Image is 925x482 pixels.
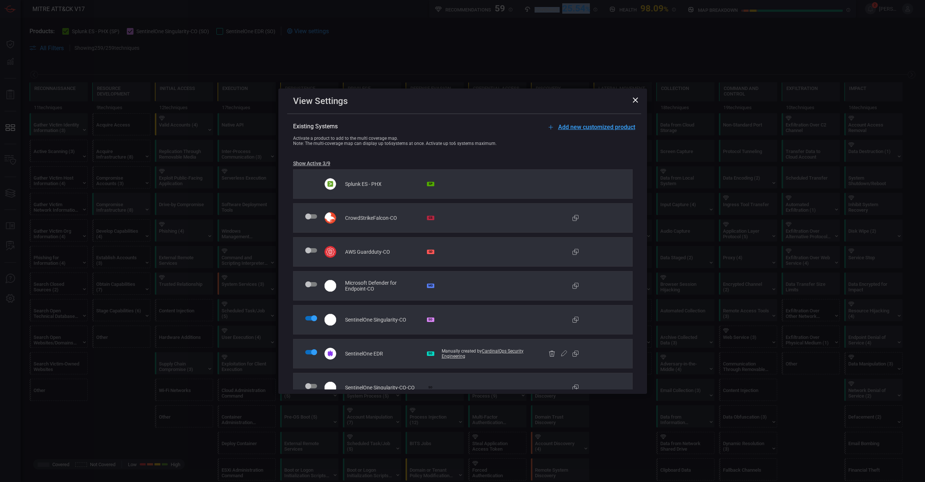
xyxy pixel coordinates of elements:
span: Add new customized product [558,124,635,131]
span: SentinelOne Singularity-CO [345,317,406,323]
img: svg+xml;base64,Cjxzdmcgd2lkdGg9IjM2IiBoZWlnaHQ9IjM3IiB2aWV3Qm94PSIwIDAgMzYgMzciIGZpbGw9Im5vbmUiIH... [324,212,336,224]
div: Activate a product to add to the multi coverage map. [293,136,647,141]
div: SO [427,351,434,356]
img: svg+xml;base64,PD94bWwgdmVyc2lvbj0iMS4wIiBlbmNvZGluZz0idXRmLTgiPz4KPCEtLSBHZW5lcmF0b3I6IEFkb2JlIE... [324,348,336,360]
div: CS [427,216,434,220]
div: Manually created by [442,349,548,359]
div: GD [427,250,434,254]
div: SO [427,318,434,322]
div: SP [427,182,434,186]
span: SentinelOne Singularity-CO-CO [345,385,415,391]
img: svg+xml;base64,PHN2ZyB3aWR0aD0iMzYiIGhlaWdodD0iMzYiIHZpZXdCb3g9IjAgMCAzNiAzNiIgZmlsbD0ibm9uZSIgeG... [324,246,336,258]
img: svg+xml;base64,PHN2ZyB3aWR0aD0iMzYiIGhlaWdodD0iMzciIHZpZXdCb3g9IjAgMCAzNiAzNyIgZmlsbD0ibm9uZSIgeG... [324,178,336,190]
button: Clone [571,214,580,222]
span: Splunk ES - PHX [345,181,382,187]
span: CrowdStrikeFalcon-CO [345,215,397,221]
div: MD [427,284,434,288]
div: View Settings [293,96,635,106]
button: Clone [571,349,580,358]
span: SentinelOne EDR [345,351,383,357]
span: CardinalOps Security Engineering [442,349,524,359]
div: Existing Systems [293,123,647,130]
button: Clone [571,281,580,290]
button: Clone [571,383,580,392]
button: Clone [571,247,580,256]
div: SO [427,385,434,390]
button: Clone [571,315,580,324]
span: Microsoft Defender for Endpoint-CO [345,280,420,292]
button: Show Active 3/9 [293,160,330,166]
button: Add new customized product [546,123,635,132]
button: Delete [547,349,556,358]
div: Note: The multi-coverage map can display up to 6 systems at once. Activate up to 6 systems maximum. [293,141,647,146]
button: Edit [559,349,568,358]
span: AWS Guardduty-CO [345,249,390,255]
